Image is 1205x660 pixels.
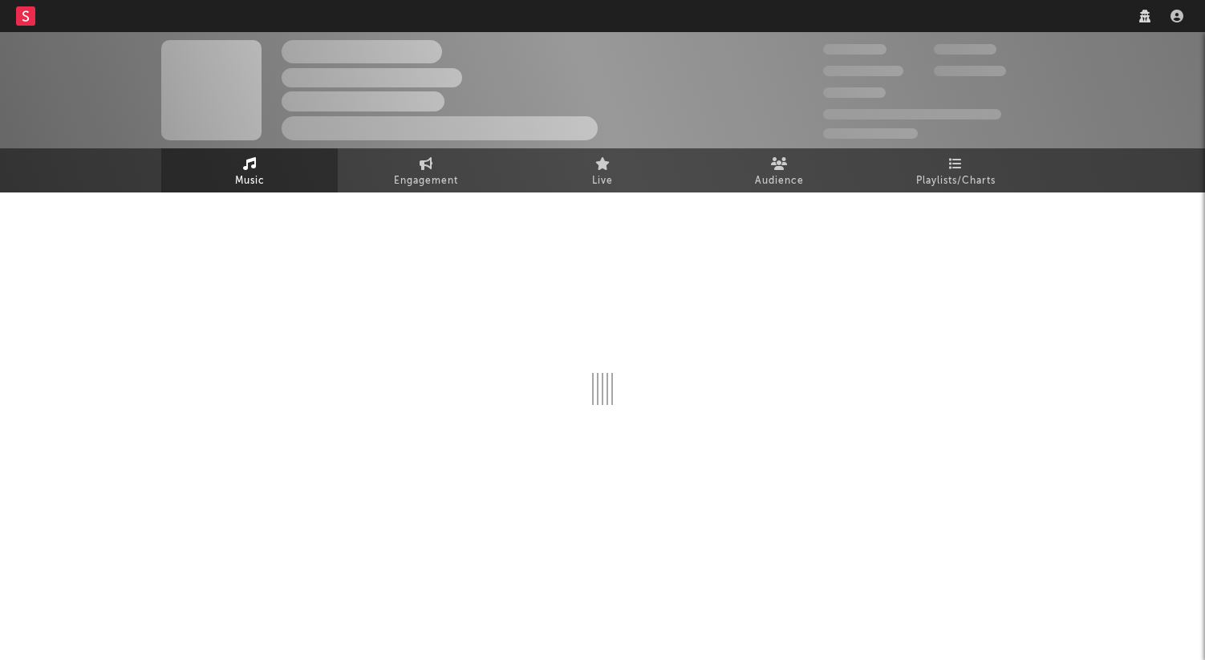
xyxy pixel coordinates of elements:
[823,66,903,76] span: 50 000 000
[691,148,867,192] a: Audience
[235,172,265,191] span: Music
[867,148,1044,192] a: Playlists/Charts
[823,44,887,55] span: 300 000
[823,109,1001,119] span: 50 000 000 Monthly Listeners
[916,172,996,191] span: Playlists/Charts
[338,148,514,192] a: Engagement
[514,148,691,192] a: Live
[823,87,886,98] span: 100 000
[755,172,804,191] span: Audience
[592,172,613,191] span: Live
[394,172,458,191] span: Engagement
[823,128,918,139] span: Jump Score: 85.0
[934,44,996,55] span: 100 000
[934,66,1006,76] span: 1 000 000
[161,148,338,192] a: Music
